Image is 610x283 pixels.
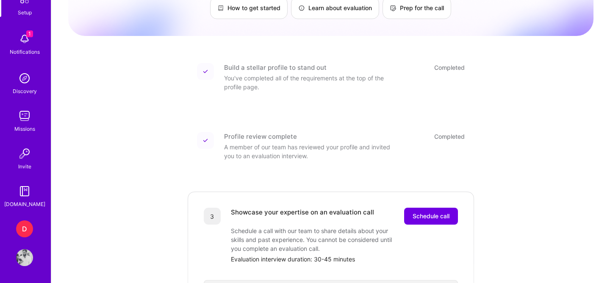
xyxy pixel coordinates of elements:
img: Learn about evaluation [298,5,305,11]
button: Schedule call [404,208,458,225]
div: Discovery [13,87,37,96]
img: User Avatar [16,249,33,266]
div: D [16,220,33,237]
div: Build a stellar profile to stand out [224,63,327,72]
div: Schedule a call with our team to share details about your skills and past experience. You cannot ... [231,226,400,253]
img: Prep for the call [390,5,396,11]
img: Completed [203,138,208,143]
img: discovery [16,70,33,87]
img: bell [16,30,33,47]
div: Profile review complete [224,132,297,141]
img: guide book [16,183,33,200]
div: A member of our team has reviewed your profile and invited you to an evaluation interview. [224,143,394,160]
div: Showcase your expertise on an evaluation call [231,208,374,225]
div: 3 [204,208,221,225]
div: You've completed all of the requirements at the top of the profile page. [224,74,394,91]
a: D [14,220,35,237]
div: Invite [18,162,31,171]
div: Completed [434,63,465,72]
a: User Avatar [14,249,35,266]
img: Completed [203,69,208,74]
img: teamwork [16,107,33,124]
span: 1 [26,30,33,37]
span: Schedule call [413,212,449,220]
div: Setup [18,8,32,17]
div: Missions [14,124,35,133]
div: Evaluation interview duration: 30-45 minutes [231,255,458,264]
div: Completed [434,132,465,141]
div: Notifications [10,47,40,56]
div: [DOMAIN_NAME] [4,200,45,209]
img: How to get started [217,5,224,11]
img: Invite [16,145,33,162]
